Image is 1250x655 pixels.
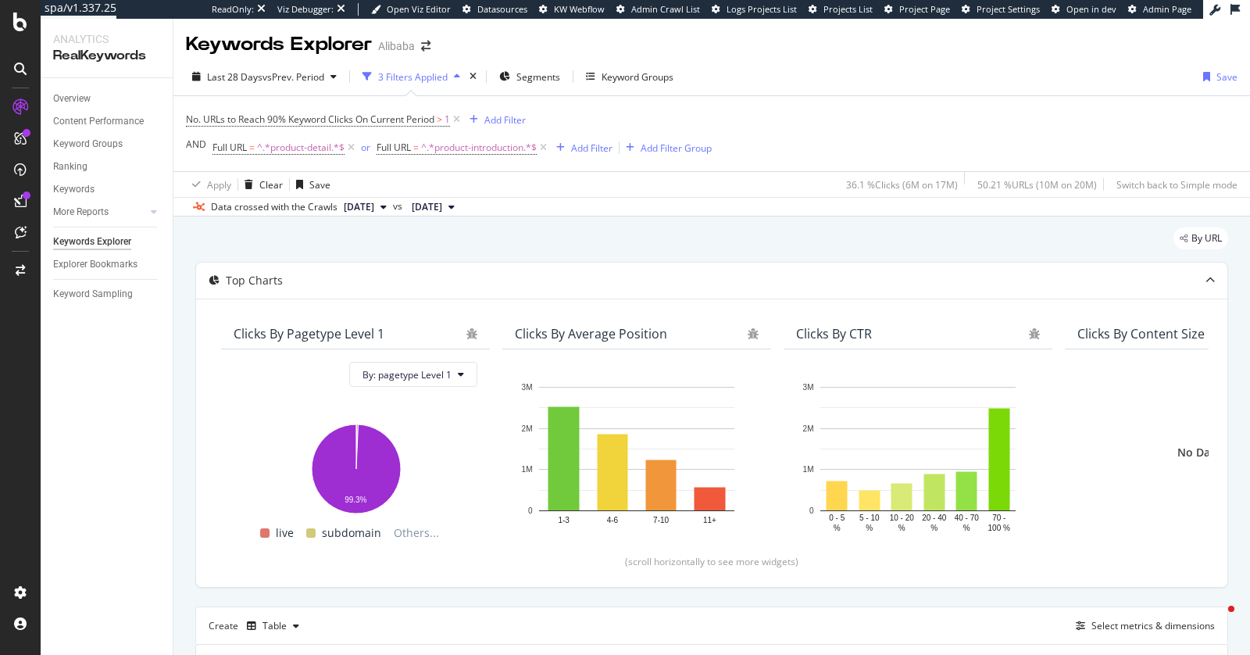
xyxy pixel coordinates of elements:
[829,514,845,522] text: 0 - 5
[1197,64,1237,89] button: Save
[53,204,109,220] div: More Reports
[421,137,537,159] span: ^.*product-introduction.*$
[571,141,612,155] div: Add Filter
[803,466,814,474] text: 1M
[349,362,477,387] button: By: pagetype Level 1
[53,234,162,250] a: Keywords Explorer
[53,181,162,198] a: Keywords
[186,138,206,151] div: AND
[371,3,451,16] a: Open Viz Editor
[616,3,700,16] a: Admin Crawl List
[209,614,305,639] div: Create
[53,91,162,107] a: Overview
[1173,227,1228,249] div: legacy label
[53,159,162,175] a: Ranking
[1070,617,1215,635] button: Select metrics & dimensions
[53,113,162,130] a: Content Performance
[53,159,87,175] div: Ranking
[241,614,305,639] button: Table
[186,64,343,89] button: Last 28 DaysvsPrev. Period
[522,466,533,474] text: 1M
[234,326,384,342] div: Clicks By pagetype Level 1
[412,200,442,214] span: 2025 Aug. 13th
[387,3,451,15] span: Open Viz Editor
[703,516,716,524] text: 11+
[186,172,231,197] button: Apply
[1110,172,1237,197] button: Switch back to Simple mode
[361,141,370,154] div: or
[580,64,680,89] button: Keyword Groups
[834,524,841,532] text: %
[515,379,759,535] div: A chart.
[1052,3,1116,16] a: Open in dev
[337,198,393,217] button: [DATE]
[899,3,950,15] span: Project Page
[962,3,1040,16] a: Project Settings
[1191,234,1222,243] span: By URL
[1066,3,1116,15] span: Open in dev
[602,70,673,84] div: Keyword Groups
[378,38,415,54] div: Alibaba
[539,3,605,16] a: KW Webflow
[277,3,334,16] div: Viz Debugger:
[377,141,411,154] span: Full URL
[641,141,712,155] div: Add Filter Group
[259,178,283,191] div: Clear
[276,524,294,542] span: live
[445,109,450,131] span: 1
[53,256,137,273] div: Explorer Bookmarks
[53,256,162,273] a: Explorer Bookmarks
[884,3,950,16] a: Project Page
[344,200,374,214] span: 2025 Sep. 11th
[53,136,162,152] a: Keyword Groups
[186,113,434,126] span: No. URLs to Reach 90% Keyword Clicks On Current Period
[361,140,370,155] button: or
[405,198,461,217] button: [DATE]
[803,383,814,392] text: 3M
[988,524,1010,532] text: 100 %
[554,3,605,15] span: KW Webflow
[477,3,527,15] span: Datasources
[356,64,466,89] button: 3 Filters Applied
[1077,326,1205,342] div: Clicks By Content Size
[1091,619,1215,632] div: Select metrics & dimensions
[186,31,372,58] div: Keywords Explorer
[748,328,759,339] div: bug
[992,514,1005,522] text: 70 -
[53,286,162,302] a: Keyword Sampling
[930,524,937,532] text: %
[322,524,381,542] span: subdomain
[796,326,872,342] div: Clicks By CTR
[345,496,366,505] text: 99.3%
[620,138,712,157] button: Add Filter Group
[211,200,337,214] div: Data crossed with the Crawls
[796,379,1040,535] svg: A chart.
[1216,70,1237,84] div: Save
[1128,3,1191,16] a: Admin Page
[234,417,477,516] svg: A chart.
[207,70,262,84] span: Last 28 Days
[955,514,980,522] text: 40 - 70
[53,204,146,220] a: More Reports
[387,524,445,542] span: Others...
[309,178,330,191] div: Save
[1116,178,1237,191] div: Switch back to Simple mode
[53,31,160,47] div: Analytics
[378,70,448,84] div: 3 Filters Applied
[859,514,880,522] text: 5 - 10
[1143,3,1191,15] span: Admin Page
[963,524,970,532] text: %
[466,69,480,84] div: times
[262,70,324,84] span: vs Prev. Period
[53,47,160,65] div: RealKeywords
[53,181,95,198] div: Keywords
[515,326,667,342] div: Clicks By Average Position
[257,137,345,159] span: ^.*product-detail.*$
[1029,328,1040,339] div: bug
[522,383,533,392] text: 3M
[362,368,452,381] span: By: pagetype Level 1
[493,64,566,89] button: Segments
[550,138,612,157] button: Add Filter
[466,328,477,339] div: bug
